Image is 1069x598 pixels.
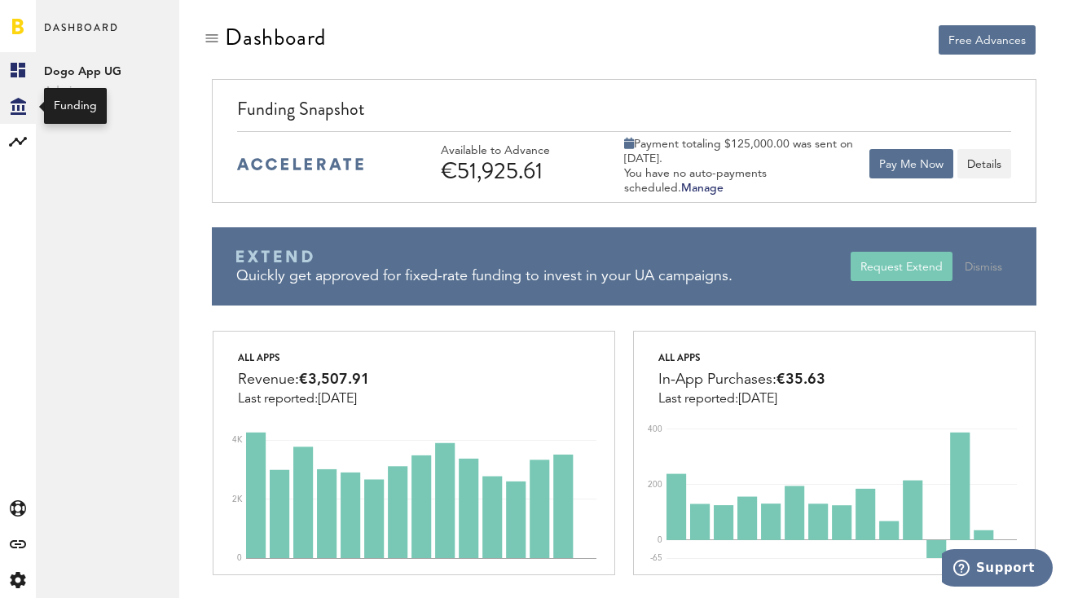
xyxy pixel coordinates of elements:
[237,96,1010,131] div: Funding Snapshot
[738,393,777,406] span: [DATE]
[939,25,1036,55] button: Free Advances
[236,266,850,287] div: Quickly get approved for fixed-rate funding to invest in your UA campaigns.
[650,554,662,562] text: -65
[624,137,869,166] div: Payment totaling $125,000.00 was sent on [DATE].
[869,149,953,178] button: Pay Me Now
[441,144,596,158] div: Available to Advance
[237,554,242,562] text: 0
[658,536,662,544] text: 0
[54,98,97,114] div: Funding
[299,372,370,387] span: €3,507.91
[942,549,1053,590] iframe: Opens a widget where you can find more information
[681,182,724,194] a: Manage
[648,481,662,489] text: 200
[624,166,869,196] div: You have no auto-payments scheduled.
[237,158,363,170] img: accelerate-medium-blue-logo.svg
[776,372,825,387] span: €35.63
[648,425,662,433] text: 400
[236,250,313,263] img: Braavo Extend
[851,252,952,281] button: Request Extend
[232,436,243,444] text: 4K
[238,367,370,392] div: Revenue:
[318,393,357,406] span: [DATE]
[225,24,326,51] div: Dashboard
[441,158,596,184] div: €51,925.61
[238,392,370,407] div: Last reported:
[957,149,1011,178] button: Details
[658,367,825,392] div: In-App Purchases:
[658,348,825,367] div: All apps
[955,252,1012,281] button: Dismiss
[44,18,119,52] span: Dashboard
[658,392,825,407] div: Last reported:
[44,81,171,101] span: Admin
[238,348,370,367] div: All apps
[232,495,243,503] text: 2K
